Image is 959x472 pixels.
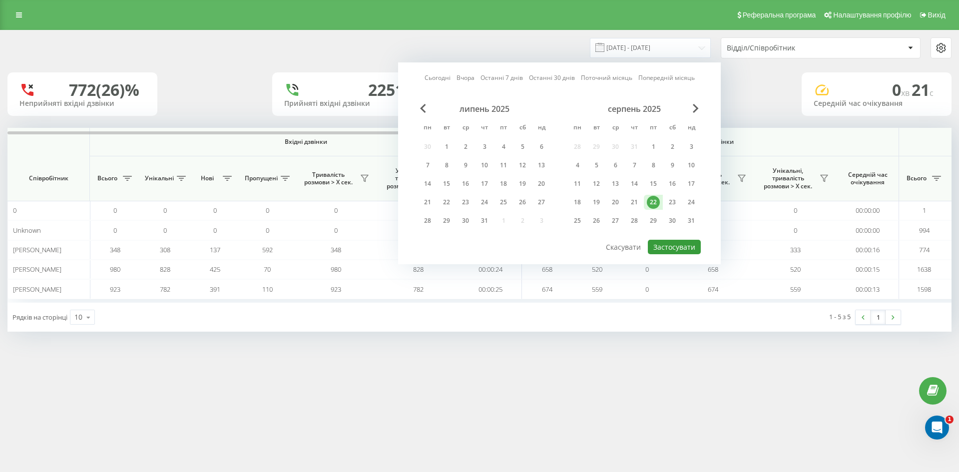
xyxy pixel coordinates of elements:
[421,159,434,172] div: 7
[685,196,698,209] div: 24
[684,121,699,136] abbr: неділя
[145,174,174,182] span: Унікальні
[790,285,801,294] span: 559
[570,121,585,136] abbr: понеділок
[440,140,453,153] div: 1
[647,214,660,227] div: 29
[439,121,454,136] abbr: вівторок
[647,177,660,190] div: 15
[568,176,587,191] div: пн 11 серп 2025 р.
[477,121,492,136] abbr: четвер
[210,245,220,254] span: 137
[663,195,682,210] div: сб 23 серп 2025 р.
[368,80,404,99] div: 2251
[625,158,644,173] div: чт 7 серп 2025 р.
[418,104,551,114] div: липень 2025
[497,177,510,190] div: 18
[628,214,641,227] div: 28
[513,176,532,191] div: сб 19 лип 2025 р.
[116,138,495,146] span: Вхідні дзвінки
[946,416,954,424] span: 1
[516,177,529,190] div: 19
[592,265,602,274] span: 520
[682,158,701,173] div: нд 10 серп 2025 р.
[13,265,61,274] span: [PERSON_NAME]
[592,285,602,294] span: 559
[568,158,587,173] div: пн 4 серп 2025 р.
[590,214,603,227] div: 26
[456,176,475,191] div: ср 16 лип 2025 р.
[542,285,552,294] span: 674
[494,195,513,210] div: пт 25 лип 2025 р.
[625,195,644,210] div: чт 21 серп 2025 р.
[480,73,523,82] a: Останні 7 днів
[331,285,341,294] span: 923
[628,177,641,190] div: 14
[693,104,699,113] span: Next Month
[266,206,269,215] span: 0
[413,265,424,274] span: 828
[210,285,220,294] span: 391
[647,196,660,209] div: 22
[532,139,551,154] div: нд 6 лип 2025 р.
[928,11,946,19] span: Вихід
[666,196,679,209] div: 23
[420,121,435,136] abbr: понеділок
[440,214,453,227] div: 29
[663,158,682,173] div: сб 9 серп 2025 р.
[413,285,424,294] span: 782
[837,240,899,260] td: 00:00:16
[606,176,625,191] div: ср 13 серп 2025 р.
[646,121,661,136] abbr: п’ятниця
[459,214,472,227] div: 30
[837,220,899,240] td: 00:00:00
[644,139,663,154] div: пт 1 серп 2025 р.
[609,214,622,227] div: 27
[587,195,606,210] div: вт 19 серп 2025 р.
[160,285,170,294] span: 782
[456,158,475,173] div: ср 9 лип 2025 р.
[571,196,584,209] div: 18
[535,140,548,153] div: 6
[930,87,934,98] span: c
[13,226,41,235] span: Unknown
[682,176,701,191] div: нд 17 серп 2025 р.
[625,213,644,228] div: чт 28 серп 2025 р.
[440,196,453,209] div: 22
[627,121,642,136] abbr: четвер
[794,226,797,235] span: 0
[110,245,120,254] span: 348
[478,196,491,209] div: 24
[590,159,603,172] div: 5
[708,285,718,294] span: 674
[666,159,679,172] div: 9
[590,177,603,190] div: 12
[608,121,623,136] abbr: середа
[892,79,912,100] span: 0
[645,265,649,274] span: 0
[475,213,494,228] div: чт 31 лип 2025 р.
[420,104,426,113] span: Previous Month
[606,195,625,210] div: ср 20 серп 2025 р.
[437,158,456,173] div: вт 8 лип 2025 р.
[264,265,271,274] span: 70
[95,174,120,182] span: Всього
[790,265,801,274] span: 520
[475,139,494,154] div: чт 3 лип 2025 р.
[437,213,456,228] div: вт 29 лип 2025 р.
[513,139,532,154] div: сб 5 лип 2025 р.
[160,245,170,254] span: 308
[532,195,551,210] div: нд 27 лип 2025 р.
[418,213,437,228] div: пн 28 лип 2025 р.
[440,177,453,190] div: 15
[568,195,587,210] div: пн 18 серп 2025 р.
[497,140,510,153] div: 4
[837,201,899,220] td: 00:00:00
[829,312,851,322] div: 1 - 5 з 5
[628,159,641,172] div: 7
[814,99,940,108] div: Середній час очікування
[456,139,475,154] div: ср 2 лип 2025 р.
[457,73,475,82] a: Вчора
[685,140,698,153] div: 3
[606,213,625,228] div: ср 27 серп 2025 р.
